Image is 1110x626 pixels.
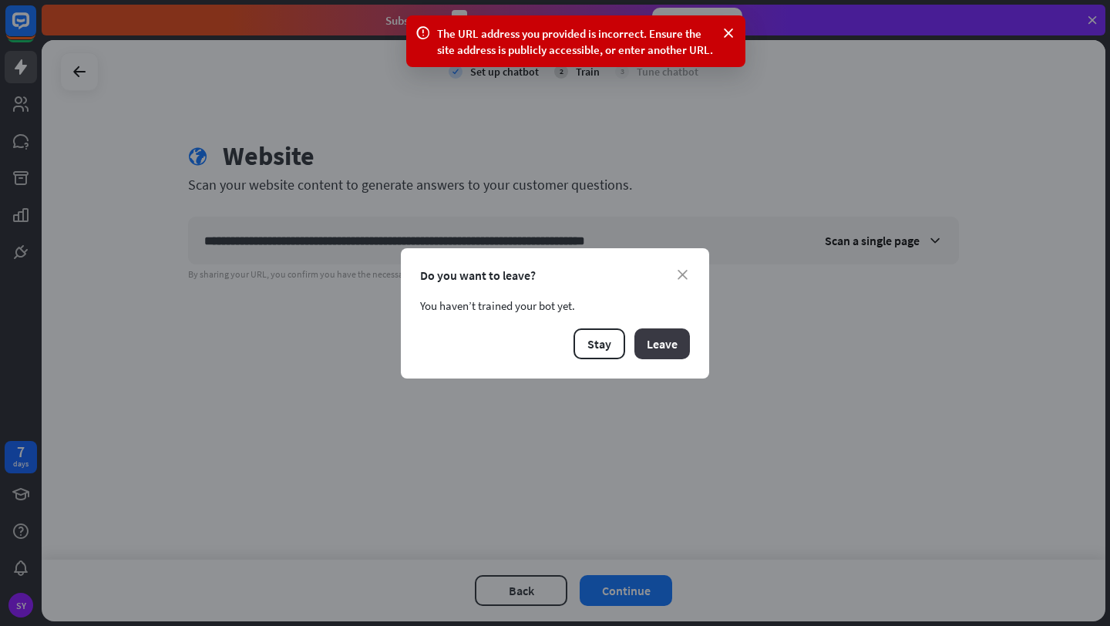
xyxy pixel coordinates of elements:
button: Leave [634,328,690,359]
div: Do you want to leave? [420,268,690,283]
div: You haven’t trained your bot yet. [420,298,690,313]
i: close [678,270,688,280]
button: Open LiveChat chat widget [12,6,59,52]
div: The URL address you provided is incorrect. Ensure the site address is publicly accessible, or ent... [437,25,715,58]
button: Stay [573,328,625,359]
